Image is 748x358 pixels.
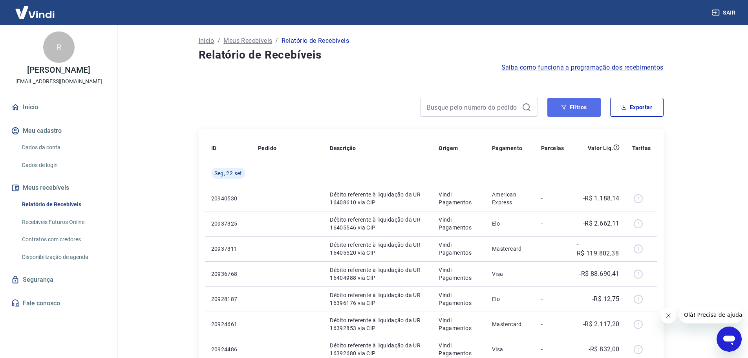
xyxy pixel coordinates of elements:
p: 20924486 [211,345,245,353]
iframe: Fechar mensagem [660,308,676,323]
p: ID [211,144,217,152]
a: Dados da conta [19,140,108,156]
p: Vindi Pagamentos [439,316,479,332]
p: -R$ 2.662,11 [583,219,620,228]
p: [EMAIL_ADDRESS][DOMAIN_NAME] [15,77,102,86]
p: - [541,220,564,228]
a: Relatório de Recebíveis [19,196,108,213]
p: Débito referente à liquidação da UR 16405520 via CIP [330,241,426,257]
button: Filtros [547,98,601,117]
p: 20937325 [211,220,245,228]
a: Recebíveis Futuros Online [19,214,108,230]
p: - [541,295,564,303]
span: Seg, 22 set [214,169,242,177]
p: Mastercard [492,245,529,253]
span: Olá! Precisa de ajuda? [5,6,66,12]
p: Descrição [330,144,356,152]
p: American Express [492,191,529,206]
p: Tarifas [632,144,651,152]
p: / [218,36,220,46]
p: - [541,345,564,353]
iframe: Botão para abrir a janela de mensagens [717,327,742,352]
p: Vindi Pagamentos [439,266,479,282]
p: Parcelas [541,144,564,152]
p: Elo [492,220,529,228]
p: Vindi Pagamentos [439,291,479,307]
p: - [541,195,564,202]
p: - [541,245,564,253]
p: Origem [439,144,458,152]
button: Meus recebíveis [9,179,108,196]
a: Contratos com credores [19,231,108,248]
p: Vindi Pagamentos [439,216,479,231]
p: 20924661 [211,320,245,328]
p: Elo [492,295,529,303]
p: [PERSON_NAME] [27,66,90,74]
p: Débito referente à liquidação da UR 16392853 via CIP [330,316,426,332]
p: -R$ 88.690,41 [579,269,619,279]
a: Saiba como funciona a programação dos recebimentos [501,63,664,72]
p: 20937311 [211,245,245,253]
p: Débito referente à liquidação da UR 16396176 via CIP [330,291,426,307]
p: -R$ 12,75 [592,294,620,304]
p: Mastercard [492,320,529,328]
button: Meu cadastro [9,122,108,140]
div: R [43,31,75,63]
a: Início [199,36,214,46]
img: Vindi [9,0,60,24]
p: Visa [492,270,529,278]
p: Vindi Pagamentos [439,191,479,206]
p: -R$ 2.117,20 [583,319,620,329]
p: Vindi Pagamentos [439,341,479,357]
p: -R$ 1.188,14 [583,194,620,203]
p: 20940530 [211,195,245,202]
p: Débito referente à liquidação da UR 16408610 via CIP [330,191,426,206]
p: Débito referente à liquidação da UR 16392680 via CIP [330,341,426,357]
h4: Relatório de Recebíveis [199,47,664,63]
p: Visa [492,345,529,353]
p: Débito referente à liquidação da UR 16404988 via CIP [330,266,426,282]
p: Débito referente à liquidação da UR 16405546 via CIP [330,216,426,231]
button: Exportar [610,98,664,117]
p: / [275,36,278,46]
iframe: Mensagem da empresa [679,306,742,323]
a: Disponibilização de agenda [19,249,108,265]
a: Dados de login [19,157,108,173]
p: 20936768 [211,270,245,278]
input: Busque pelo número do pedido [427,101,519,113]
p: Relatório de Recebíveis [282,36,349,46]
p: - [541,320,564,328]
a: Segurança [9,271,108,288]
p: Vindi Pagamentos [439,241,479,257]
a: Início [9,99,108,116]
a: Meus Recebíveis [223,36,272,46]
button: Sair [710,6,739,20]
p: - [541,270,564,278]
p: Pagamento [492,144,523,152]
p: Pedido [258,144,276,152]
p: -R$ 832,00 [589,345,620,354]
p: -R$ 119.802,38 [577,239,620,258]
a: Fale conosco [9,295,108,312]
p: Valor Líq. [588,144,613,152]
p: 20928187 [211,295,245,303]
